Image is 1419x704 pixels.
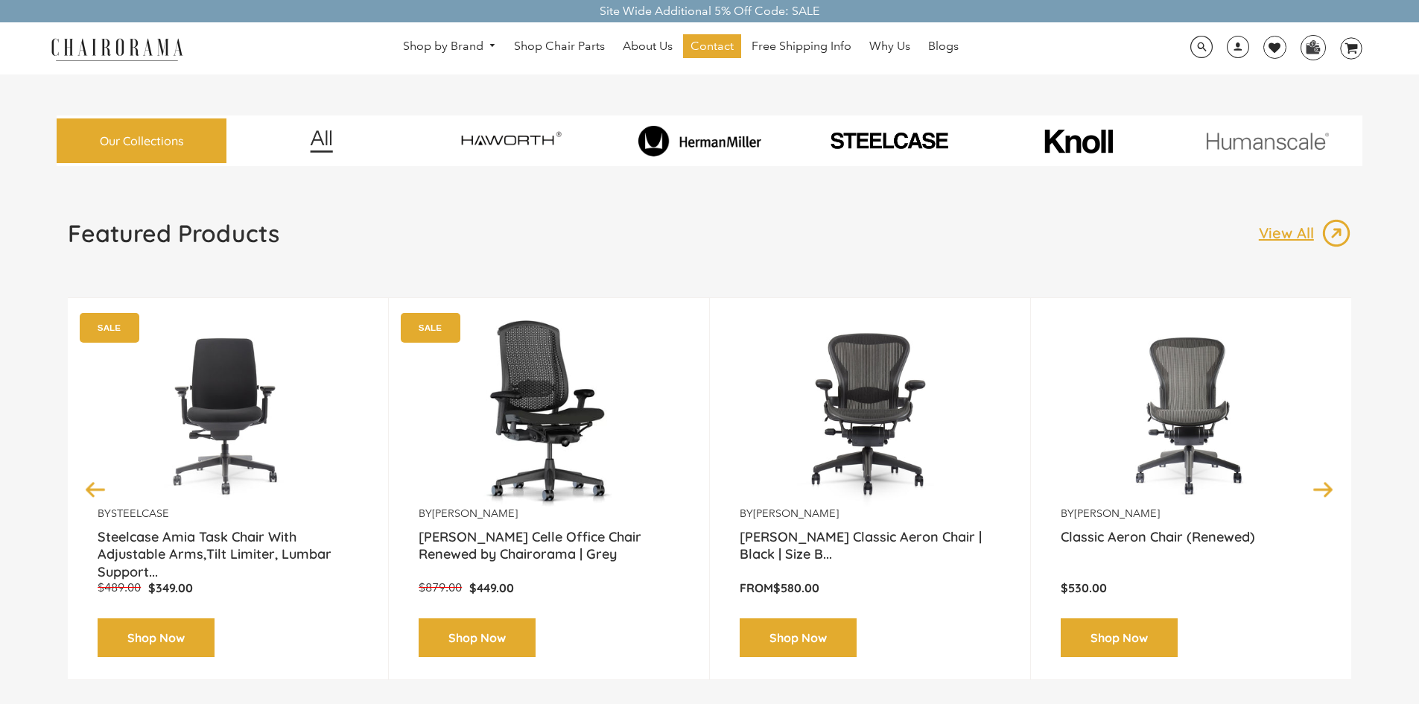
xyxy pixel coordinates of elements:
[740,507,1000,521] p: by
[98,507,358,521] p: by
[280,130,363,153] img: image_12.png
[1061,528,1321,565] a: Classic Aeron Chair (Renewed)
[798,130,980,152] img: PHOTO-2024-07-09-00-53-10-removebg-preview.png
[1310,476,1336,502] button: Next
[68,218,279,248] h1: Featured Products
[419,507,679,521] p: by
[432,507,518,520] a: [PERSON_NAME]
[68,218,279,260] a: Featured Products
[615,34,680,58] a: About Us
[753,507,839,520] a: [PERSON_NAME]
[255,34,1107,62] nav: DesktopNavigation
[396,35,504,58] a: Shop by Brand
[98,528,358,565] a: Steelcase Amia Task Chair With Adjustable Arms,Tilt Limiter, Lumbar Support...
[42,36,191,62] img: chairorama
[419,618,536,658] a: Shop Now
[1061,507,1321,521] p: by
[623,39,673,54] span: About Us
[507,34,612,58] a: Shop Chair Parts
[609,125,791,156] img: image_8_173eb7e0-7579-41b4-bc8e-4ba0b8ba93e8.png
[1061,320,1321,507] a: Classic Aeron Chair (Renewed) - chairorama Classic Aeron Chair (Renewed) - chairorama
[148,580,193,595] span: $349.00
[1074,507,1160,520] a: [PERSON_NAME]
[98,320,358,507] img: Amia Chair by chairorama.com
[740,528,1000,565] a: [PERSON_NAME] Classic Aeron Chair | Black | Size B...
[691,39,734,54] span: Contact
[1061,320,1321,507] img: Classic Aeron Chair (Renewed) - chairorama
[1061,618,1178,658] a: Shop Now
[419,320,679,507] img: Herman Miller Celle Office Chair Renewed by Chairorama | Grey - chairorama
[744,34,859,58] a: Free Shipping Info
[111,507,169,520] a: Steelcase
[98,320,358,507] a: Amia Chair by chairorama.com Renewed Amia Chair chairorama.com
[419,323,442,332] text: SALE
[1301,36,1324,58] img: WhatsApp_Image_2024-07-12_at_16.23.01.webp
[419,320,679,507] a: Herman Miller Celle Office Chair Renewed by Chairorama | Grey - chairorama Herman Miller Celle Of...
[683,34,741,58] a: Contact
[773,580,819,595] span: $580.00
[740,618,857,658] a: Shop Now
[1259,218,1351,248] a: View All
[740,320,1000,507] img: Herman Miller Classic Aeron Chair | Black | Size B (Renewed) - chairorama
[98,618,215,658] a: Shop Now
[869,39,910,54] span: Why Us
[469,580,514,595] span: $449.00
[98,580,141,594] span: $489.00
[419,119,602,162] img: image_7_14f0750b-d084-457f-979a-a1ab9f6582c4.png
[83,476,109,502] button: Previous
[1259,223,1321,243] p: View All
[1061,580,1107,595] span: $530.00
[419,528,679,565] a: [PERSON_NAME] Celle Office Chair Renewed by Chairorama | Grey
[1321,218,1351,248] img: image_13.png
[419,580,462,594] span: $879.00
[98,323,121,332] text: SALE
[740,320,1000,507] a: Herman Miller Classic Aeron Chair | Black | Size B (Renewed) - chairorama Herman Miller Classic A...
[928,39,959,54] span: Blogs
[921,34,966,58] a: Blogs
[514,39,605,54] span: Shop Chair Parts
[1176,132,1359,150] img: image_11.png
[57,118,226,164] a: Our Collections
[752,39,851,54] span: Free Shipping Info
[862,34,918,58] a: Why Us
[1011,127,1146,155] img: image_10_1.png
[740,580,1000,596] p: From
